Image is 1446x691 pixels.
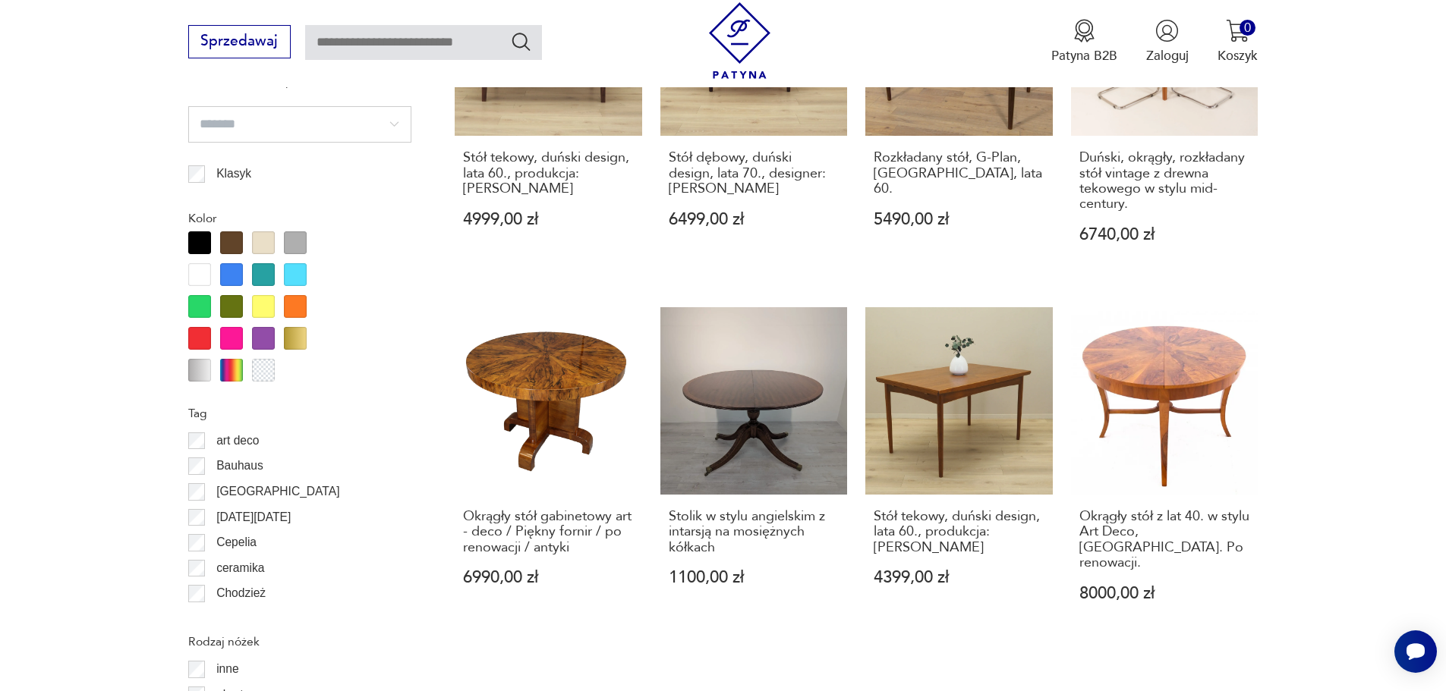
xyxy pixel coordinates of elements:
p: Koszyk [1218,47,1258,64]
a: Sprzedawaj [188,36,291,49]
button: 0Koszyk [1218,19,1258,64]
h3: Stół tekowy, duński design, lata 60., produkcja: [PERSON_NAME] [874,509,1044,555]
img: Ikona koszyka [1226,19,1249,42]
a: Ikona medaluPatyna B2B [1051,19,1117,64]
p: Bauhaus [216,456,263,476]
p: inne [216,659,238,679]
p: Tag [188,404,411,423]
h3: Duński, okrągły, rozkładany stół vintage z drewna tekowego w stylu mid-century. [1079,150,1250,212]
a: Stolik w stylu angielskim z intarsją na mosiężnych kółkachStolik w stylu angielskim z intarsją na... [660,307,848,636]
a: Stół tekowy, duński design, lata 60., produkcja: DaniaStół tekowy, duński design, lata 60., produ... [865,307,1053,636]
p: 1100,00 zł [669,570,840,586]
h3: Stół tekowy, duński design, lata 60., produkcja: [PERSON_NAME] [463,150,634,196]
p: 6499,00 zł [669,212,840,228]
iframe: Smartsupp widget button [1394,630,1437,673]
p: Patyna B2B [1051,47,1117,64]
p: 4999,00 zł [463,212,634,228]
p: 8000,00 zł [1079,586,1250,601]
a: Okrągły stół z lat 40. w stylu Art Deco, Polska. Po renowacji.Okrągły stół z lat 40. w stylu Art ... [1071,307,1259,636]
button: Szukaj [510,30,532,52]
a: Okrągły stół gabinetowy art - deco / Piękny fornir / po renowacji / antykiOkrągły stół gabinetowy... [455,307,642,636]
p: Chodzież [216,583,266,603]
h3: Stół dębowy, duński design, lata 70., designer: [PERSON_NAME] [669,150,840,196]
p: Klasyk [216,164,251,184]
p: Zaloguj [1146,47,1189,64]
p: 5490,00 zł [874,212,1044,228]
img: Ikona medalu [1073,19,1096,42]
button: Zaloguj [1146,19,1189,64]
img: Patyna - sklep z meblami i dekoracjami vintage [701,2,778,79]
h3: Rozkładany stół, G-Plan, [GEOGRAPHIC_DATA], lata 60. [874,150,1044,196]
img: Ikonka użytkownika [1155,19,1179,42]
p: [GEOGRAPHIC_DATA] [216,482,339,501]
h3: Okrągły stół z lat 40. w stylu Art Deco, [GEOGRAPHIC_DATA]. Po renowacji. [1079,509,1250,571]
h3: Okrągły stół gabinetowy art - deco / Piękny fornir / po renowacji / antyki [463,509,634,555]
p: 4399,00 zł [874,570,1044,586]
p: 6990,00 zł [463,570,634,586]
p: ceramika [216,558,264,578]
h3: Stolik w stylu angielskim z intarsją na mosiężnych kółkach [669,509,840,555]
p: [DATE][DATE] [216,507,291,527]
button: Sprzedawaj [188,25,291,58]
div: 0 [1240,20,1255,36]
p: Cepelia [216,532,257,552]
p: Kolor [188,209,411,228]
p: 6740,00 zł [1079,227,1250,243]
p: Ćmielów [216,609,262,629]
p: art deco [216,431,259,451]
p: Rodzaj nóżek [188,632,411,652]
button: Patyna B2B [1051,19,1117,64]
